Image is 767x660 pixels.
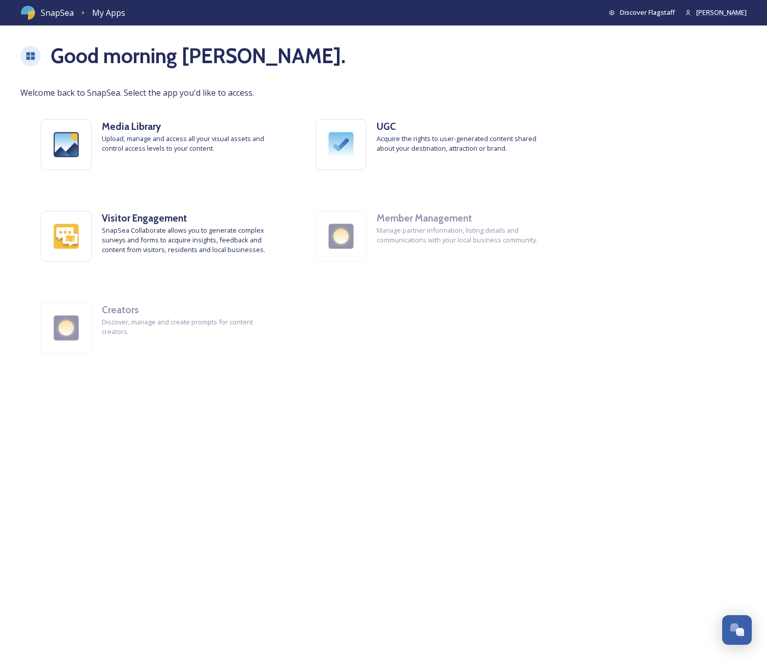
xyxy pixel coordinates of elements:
[675,8,747,17] a: [PERSON_NAME]
[377,134,550,153] span: Acquire the rights to user-generated content shared about your destination, attraction or brand.
[295,99,570,190] a: UGCAcquire the rights to user-generated content shared about your destination, attraction or brand.
[92,7,125,19] a: My Apps
[20,87,747,99] span: Welcome back to SnapSea. Select the app you'd like to access.
[102,226,275,255] span: SnapSea Collaborate allows you to generate complex surveys and forms to acquire insights, feedbac...
[41,303,91,353] img: partners.png
[377,120,396,132] strong: UGC
[102,317,275,337] span: Discover, manage and create prompts for content creators.
[41,120,91,170] img: media-library.png
[295,190,570,282] a: Member ManagementManage partner information, listing details and communications with your local b...
[20,190,295,282] a: Visitor EngagementSnapSea Collaborate allows you to generate complex surveys and forms to acquire...
[722,615,752,645] button: Open Chat
[102,120,161,132] strong: Media Library
[316,120,366,170] img: ugc.png
[696,8,747,17] span: [PERSON_NAME]
[609,8,675,17] a: Discover Flagstaff
[41,7,74,19] span: SnapSea
[20,99,295,190] a: Media LibraryUpload, manage and access all your visual assets and control access levels to your c...
[92,7,125,18] span: My Apps
[377,212,472,224] strong: Member Management
[20,282,295,374] a: CreatorsDiscover, manage and create prompts for content creators.
[102,212,187,224] strong: Visitor Engagement
[102,134,275,153] span: Upload, manage and access all your visual assets and control access levels to your content.
[102,304,139,316] strong: Creators
[316,211,366,261] img: partners.png
[377,226,550,245] span: Manage partner information, listing details and communications with your local business community.
[41,211,91,261] img: collaborate.png
[620,8,675,17] span: Discover Flagstaff
[20,5,36,20] img: snapsea-logo.png
[51,41,346,71] h1: Good morning [PERSON_NAME] .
